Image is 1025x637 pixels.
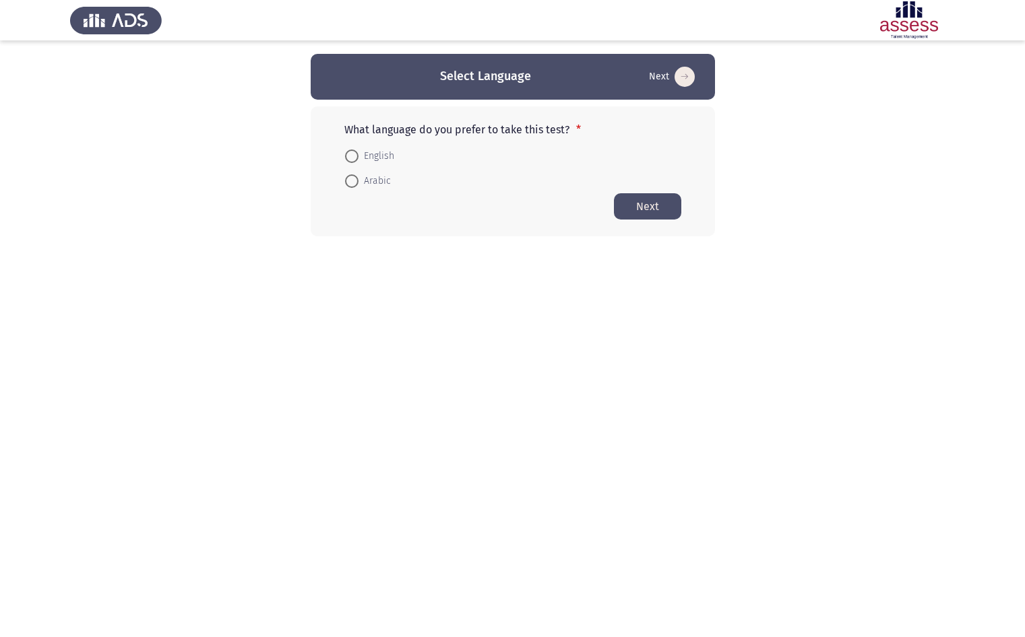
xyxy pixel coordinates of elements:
button: Start assessment [614,193,681,220]
p: What language do you prefer to take this test? [344,123,681,136]
img: Assess Talent Management logo [70,1,162,39]
button: Start assessment [645,66,699,88]
h3: Select Language [440,68,531,85]
span: Arabic [359,173,391,189]
span: English [359,148,394,164]
img: Assessment logo of Development Assessment R1 (EN/AR) [863,1,955,39]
